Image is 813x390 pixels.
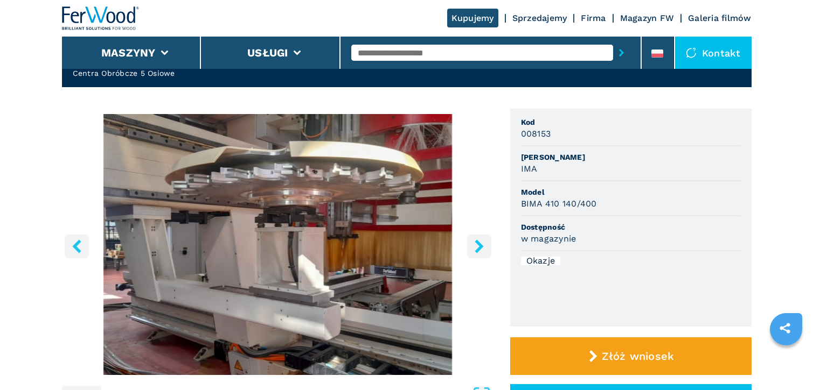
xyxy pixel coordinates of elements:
[581,13,606,23] a: Firma
[521,232,576,245] h3: w magazynie
[521,127,551,140] h3: 008153
[767,342,805,382] iframe: Chat
[467,234,491,258] button: right-button
[688,13,752,23] a: Galeria filmów
[521,162,538,175] h3: IMA
[772,315,798,342] a: sharethis
[447,9,498,27] a: Kupujemy
[521,197,597,210] h3: BIMA 410 140/400
[521,187,741,197] span: Model
[62,6,140,30] img: Ferwood
[510,337,752,375] button: Złóż wniosek
[73,68,237,79] h2: Centra Obróbcze 5 Osiowe
[602,350,674,363] span: Złóż wniosek
[101,46,156,59] button: Maszyny
[521,257,561,265] div: Okazje
[675,37,752,69] div: Kontakt
[65,234,89,258] button: left-button
[62,114,494,375] img: Centra Obróbcze 5 Osiowe IMA BIMA 410 140/400
[620,13,675,23] a: Magazyn FW
[521,222,741,232] span: Dostępność
[521,152,741,162] span: [PERSON_NAME]
[512,13,567,23] a: Sprzedajemy
[62,114,494,375] div: Go to Slide 9
[247,46,288,59] button: Usługi
[686,47,697,58] img: Kontakt
[613,40,630,65] button: submit-button
[521,117,741,127] span: Kod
